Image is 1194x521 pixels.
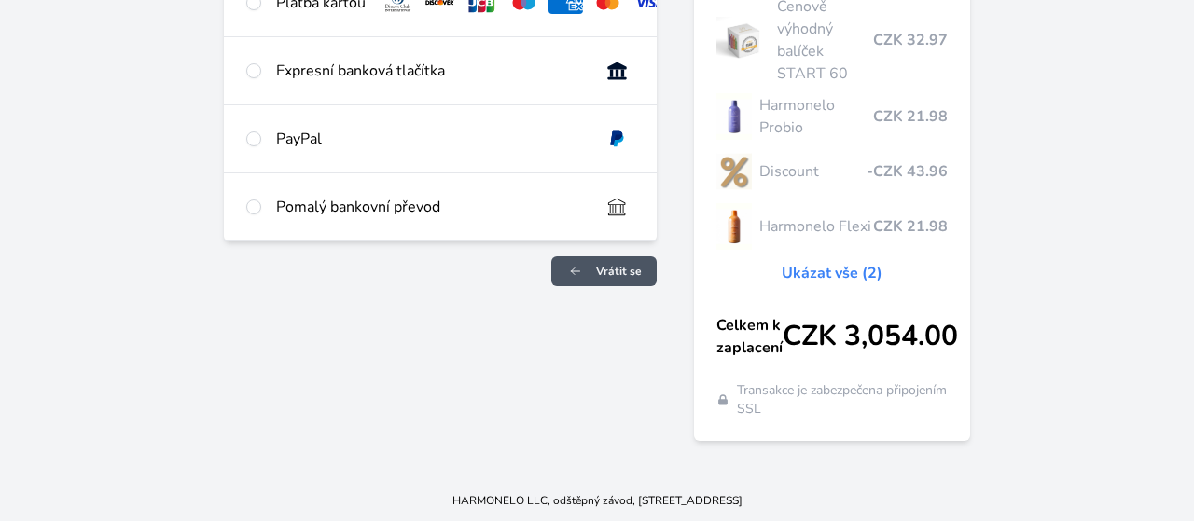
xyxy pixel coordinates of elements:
[782,262,882,284] a: Ukázat vše (2)
[551,256,657,286] a: Vrátit se
[716,203,752,250] img: CLEAN_FLEXI_se_stinem_x-hi_(1)-lo.jpg
[716,17,770,63] img: start.jpg
[600,128,634,150] img: paypal.svg
[600,60,634,82] img: onlineBanking_CZ.svg
[716,148,752,195] img: discount-lo.png
[276,128,585,150] div: PayPal
[873,29,948,51] span: CZK 32.97
[759,215,873,238] span: Harmonelo Flexi
[276,196,585,218] div: Pomalý bankovní převod
[716,93,752,140] img: CLEAN_PROBIO_se_stinem_x-lo.jpg
[276,60,585,82] div: Expresní banková tlačítka
[600,196,634,218] img: bankTransfer_IBAN.svg
[737,381,948,418] span: Transakce je zabezpečena připojením SSL
[759,160,867,183] span: Discount
[716,314,783,359] span: Celkem k zaplacení
[867,160,948,183] span: -CZK 43.96
[759,94,873,139] span: Harmonelo Probio
[596,264,642,279] span: Vrátit se
[873,215,948,238] span: CZK 21.98
[873,105,948,128] span: CZK 21.98
[783,320,958,353] span: CZK 3,054.00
